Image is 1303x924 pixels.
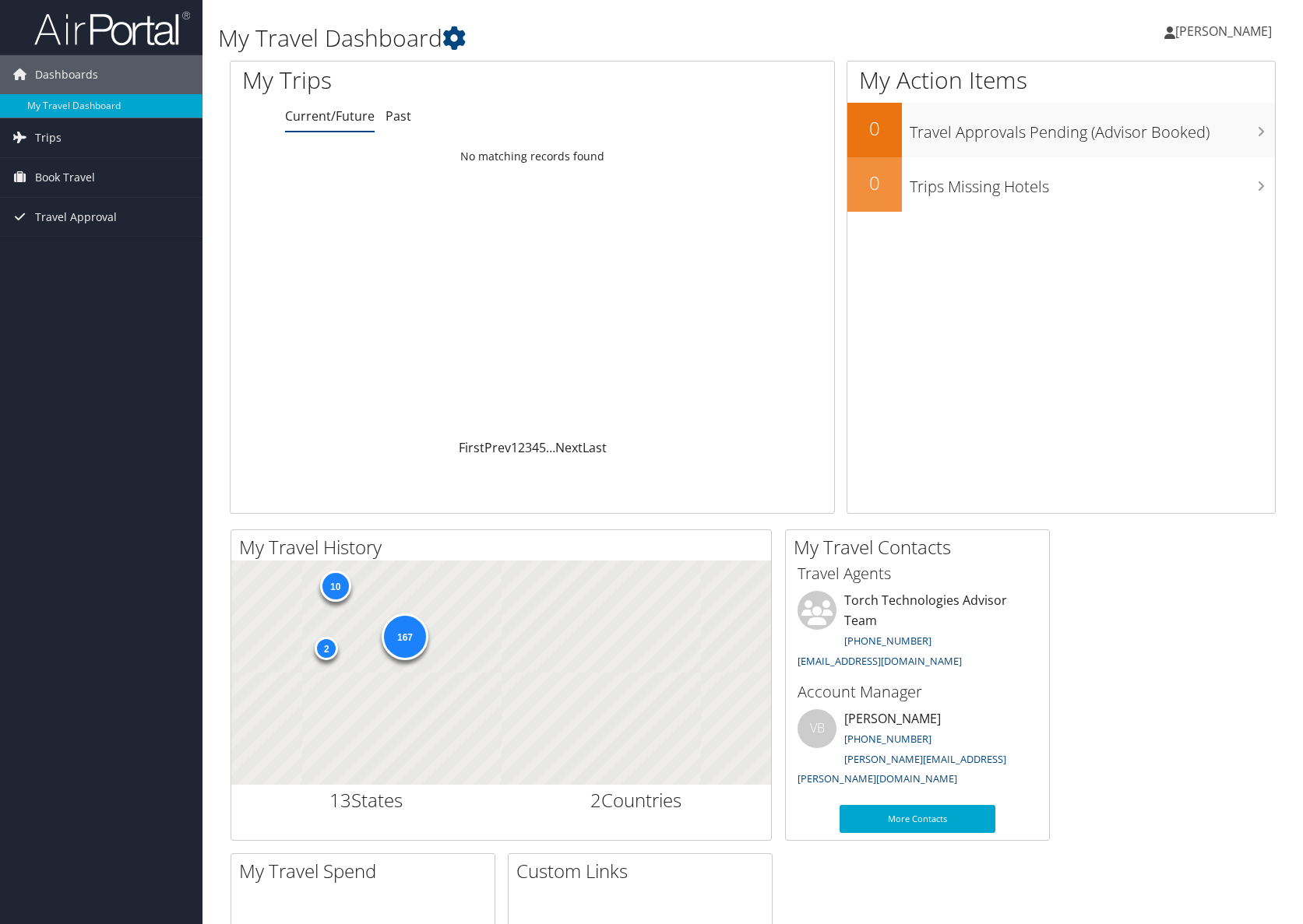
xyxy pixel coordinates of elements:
[239,858,495,884] h2: My Travel Spend
[382,613,428,660] div: 167
[518,439,525,456] a: 2
[583,439,607,456] a: Last
[847,170,902,196] h2: 0
[329,787,351,813] span: 13
[910,168,1275,198] h3: Trips Missing Hotels
[555,439,583,456] a: Next
[798,654,962,668] a: [EMAIL_ADDRESS][DOMAIN_NAME]
[516,858,772,884] h2: Custom Links
[844,732,931,746] a: [PHONE_NUMBER]
[484,439,511,456] a: Prev
[35,158,95,197] span: Book Travel
[847,103,1275,157] a: 0Travel Approvals Pending (Advisor Booked)
[239,534,771,560] h2: My Travel History
[319,571,350,602] div: 10
[35,55,98,94] span: Dashboards
[847,157,1275,212] a: 0Trips Missing Hotels
[840,805,995,833] a: More Contacts
[798,681,1037,703] h3: Account Manager
[794,534,1049,560] h2: My Travel Contacts
[243,787,490,813] h2: States
[1175,23,1272,40] span: [PERSON_NAME]
[539,439,546,456] a: 5
[35,118,62,157] span: Trips
[459,439,484,456] a: First
[285,107,375,125] a: Current/Future
[511,439,518,456] a: 1
[386,107,411,125] a: Past
[798,709,836,748] div: VB
[34,10,190,47] img: airportal-logo.png
[798,752,1006,786] a: [PERSON_NAME][EMAIL_ADDRESS][PERSON_NAME][DOMAIN_NAME]
[532,439,539,456] a: 4
[847,115,902,142] h2: 0
[790,709,1045,792] li: [PERSON_NAME]
[590,787,601,813] span: 2
[847,64,1275,97] h1: My Action Items
[315,637,338,660] div: 2
[798,563,1037,585] h3: Travel Agents
[513,787,760,813] h2: Countries
[218,22,931,54] h1: My Travel Dashboard
[1164,8,1287,54] a: [PERSON_NAME]
[242,64,571,97] h1: My Trips
[844,634,931,648] a: [PHONE_NUMBER]
[35,198,117,237] span: Travel Approval
[231,142,834,170] td: No matching records found
[525,439,532,456] a: 3
[910,114,1275,143] h3: Travel Approvals Pending (Advisor Booked)
[790,591,1045,674] li: Torch Technologies Advisor Team
[546,439,555,456] span: …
